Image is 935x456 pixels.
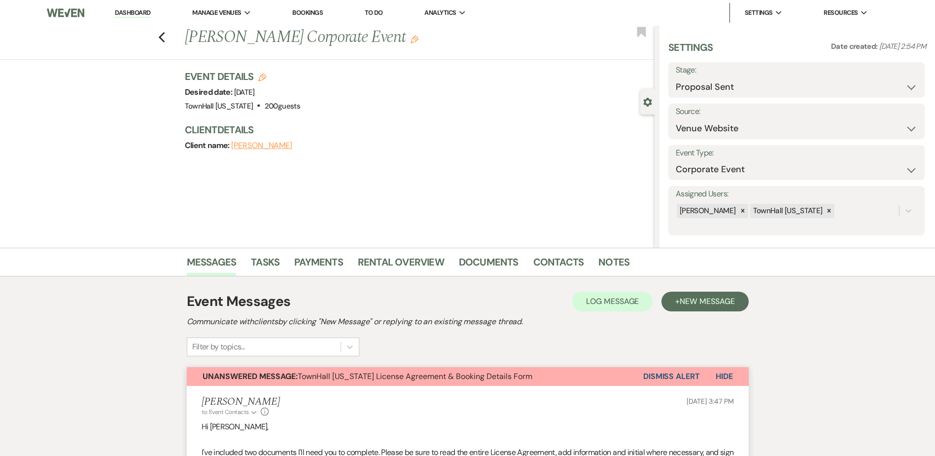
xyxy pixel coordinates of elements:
img: Weven Logo [47,2,84,23]
span: Hide [716,371,733,381]
span: Settings [745,8,773,18]
a: Rental Overview [358,254,444,276]
a: Payments [294,254,343,276]
span: [DATE] 2:54 PM [879,41,926,51]
div: TownHall [US_STATE] [750,204,824,218]
h5: [PERSON_NAME] [202,396,280,408]
label: Event Type: [676,146,917,160]
span: Analytics [424,8,456,18]
a: Notes [598,254,629,276]
a: Contacts [533,254,584,276]
label: Source: [676,105,917,119]
button: Edit [411,35,418,43]
a: Bookings [292,8,323,17]
span: New Message [680,296,734,306]
button: Unanswered Message:TownHall [US_STATE] License Agreement & Booking Details Form [187,367,643,386]
button: Log Message [572,292,653,311]
button: Close lead details [643,97,652,106]
span: to: Event Contacts [202,408,249,416]
h3: Settings [668,40,713,62]
h2: Communicate with clients by clicking "New Message" or replying to an existing message thread. [187,316,749,328]
p: Hi [PERSON_NAME], [202,420,734,433]
span: Client name: [185,140,232,151]
span: Manage Venues [192,8,241,18]
h3: Event Details [185,70,300,83]
span: Resources [824,8,858,18]
h1: Event Messages [187,291,291,312]
span: TownHall [US_STATE] License Agreement & Booking Details Form [203,371,532,381]
button: [PERSON_NAME] [231,142,292,150]
h1: [PERSON_NAME] Corporate Event [185,26,557,49]
h3: Client Details [185,123,645,137]
span: [DATE] 3:47 PM [687,397,733,406]
button: +New Message [661,292,748,311]
div: Filter by topics... [192,341,245,353]
a: To Do [365,8,383,17]
span: TownHall [US_STATE] [185,101,253,111]
label: Stage: [676,63,917,77]
span: Log Message [586,296,639,306]
label: Assigned Users: [676,187,917,201]
button: to: Event Contacts [202,408,258,417]
button: Hide [700,367,749,386]
strong: Unanswered Message: [203,371,298,381]
a: Documents [459,254,519,276]
span: [DATE] [234,87,255,97]
a: Dashboard [115,8,150,18]
span: Desired date: [185,87,234,97]
a: Tasks [251,254,279,276]
span: Date created: [831,41,879,51]
button: Dismiss Alert [643,367,700,386]
a: Messages [187,254,237,276]
span: 200 guests [265,101,300,111]
div: [PERSON_NAME] [677,204,737,218]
